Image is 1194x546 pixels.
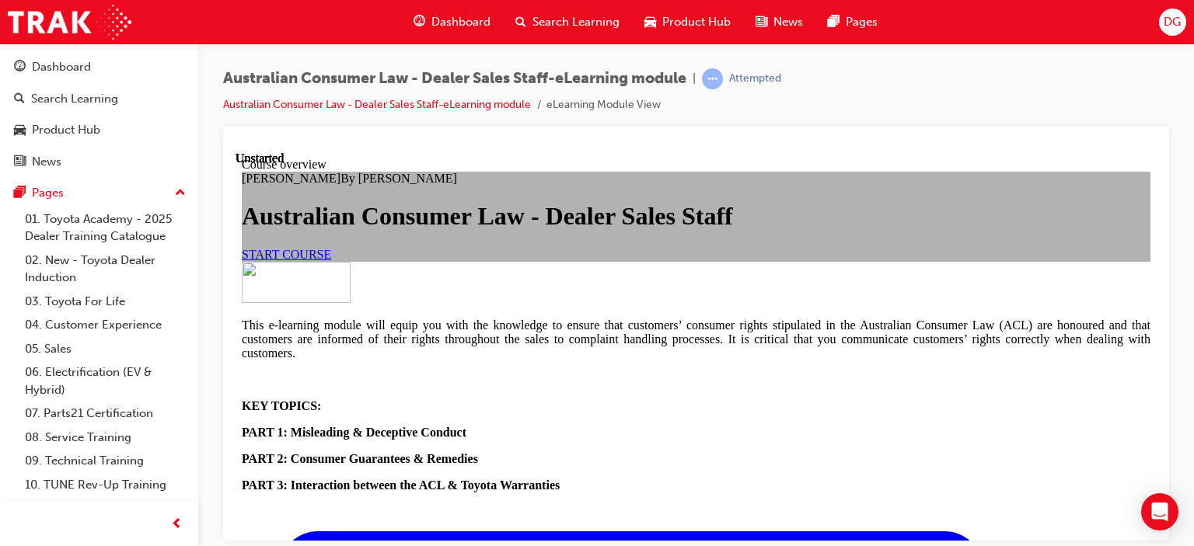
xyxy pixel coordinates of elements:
button: Pages [6,179,192,207]
span: prev-icon [171,515,183,534]
div: Attempted [729,71,781,86]
img: Trak [8,5,131,40]
span: car-icon [644,12,656,32]
span: [PERSON_NAME] [6,20,105,33]
span: By [PERSON_NAME] [105,20,222,33]
a: Search Learning [6,85,192,113]
h1: Australian Consumer Law - Dealer Sales Staff [6,50,915,79]
span: Search Learning [532,13,620,31]
div: Product Hub [32,121,100,139]
a: news-iconNews [743,6,815,38]
span: up-icon [175,183,186,203]
div: Dashboard [32,58,91,76]
a: 10. TUNE Rev-Up Training [19,473,192,497]
span: | [693,70,696,88]
a: 08. Service Training [19,426,192,450]
span: pages-icon [14,186,26,200]
a: car-iconProduct Hub [632,6,743,38]
span: Course overview [6,6,91,19]
button: DashboardSearch LearningProduct HubNews [6,50,192,179]
span: car-icon [14,123,26,137]
span: Australian Consumer Law - Dealer Sales Staff-eLearning module [223,70,686,88]
a: pages-iconPages [815,6,890,38]
span: Dashboard [431,13,491,31]
a: News [6,148,192,176]
span: news-icon [14,155,26,169]
span: search-icon [515,12,526,32]
strong: PART 1: Misleading & Deceptive Conduct [6,274,231,287]
a: guage-iconDashboard [401,6,503,38]
span: news-icon [756,12,767,32]
li: eLearning Module View [546,96,661,114]
button: DG [1159,9,1186,36]
span: learningRecordVerb_ATTEMPT-icon [702,68,723,89]
strong: PART 2: Consumer Guarantees & Remedies [6,301,243,314]
span: DG [1164,13,1181,31]
p: This e-learning module will equip you with the knowledge to ensure that customers’ consumer right... [6,167,915,209]
div: Open Intercom Messenger [1141,493,1178,530]
a: 06. Electrification (EV & Hybrid) [19,360,192,402]
a: 02. New - Toyota Dealer Induction [19,249,192,290]
a: Dashboard [6,53,192,82]
span: Product Hub [662,13,731,31]
div: Pages [32,184,64,202]
a: 03. Toyota For Life [19,290,192,314]
span: guage-icon [14,61,26,75]
a: 07. Parts21 Certification [19,402,192,426]
a: Australian Consumer Law - Dealer Sales Staff-eLearning module [223,98,531,111]
span: search-icon [14,92,25,106]
a: 05. Sales [19,337,192,361]
a: Product Hub [6,116,192,144]
a: START COURSE [6,96,96,110]
a: search-iconSearch Learning [503,6,632,38]
a: 09. Technical Training [19,449,192,473]
span: guage-icon [414,12,425,32]
a: 01. Toyota Academy - 2025 Dealer Training Catalogue [19,207,192,249]
span: pages-icon [828,12,840,32]
span: News [773,13,803,31]
strong: KEY TOPICS: [6,248,86,261]
span: Pages [846,13,878,31]
div: Search Learning [31,90,118,108]
a: 04. Customer Experience [19,313,192,337]
strong: PART 3: Interaction between the ACL & Toyota Warranties [6,327,324,340]
div: News [32,153,61,171]
a: All Pages [19,496,192,520]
